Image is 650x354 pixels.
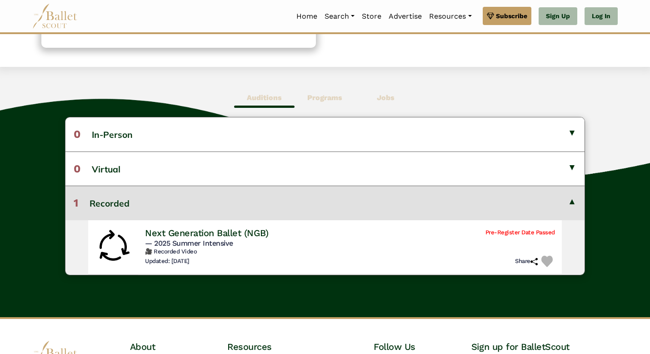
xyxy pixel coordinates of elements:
[374,341,471,353] h4: Follow Us
[74,197,78,209] span: 1
[496,11,527,21] span: Subscribe
[145,258,190,265] h6: Updated: [DATE]
[483,7,531,25] a: Subscribe
[247,93,282,102] b: Auditions
[377,93,395,102] b: Jobs
[358,7,385,26] a: Store
[74,128,80,141] span: 0
[145,239,233,248] span: — 2025 Summer Intensive
[227,341,374,353] h4: Resources
[321,7,358,26] a: Search
[539,7,577,25] a: Sign Up
[65,186,585,220] button: 1Recorded
[425,7,475,26] a: Resources
[471,341,618,353] h4: Sign up for BalletScout
[515,258,538,265] h6: Share
[385,7,425,26] a: Advertise
[487,11,494,21] img: gem.svg
[145,227,269,239] h4: Next Generation Ballet (NGB)
[293,7,321,26] a: Home
[307,93,342,102] b: Programs
[130,341,228,353] h4: About
[145,248,555,256] h6: 🎥 Recorded Video
[65,152,585,186] button: 0Virtual
[485,229,555,237] span: Pre-Register Date Passed
[585,7,618,25] a: Log In
[95,229,131,265] img: Rolling Audition
[74,162,80,175] span: 0
[65,117,585,151] button: 0In-Person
